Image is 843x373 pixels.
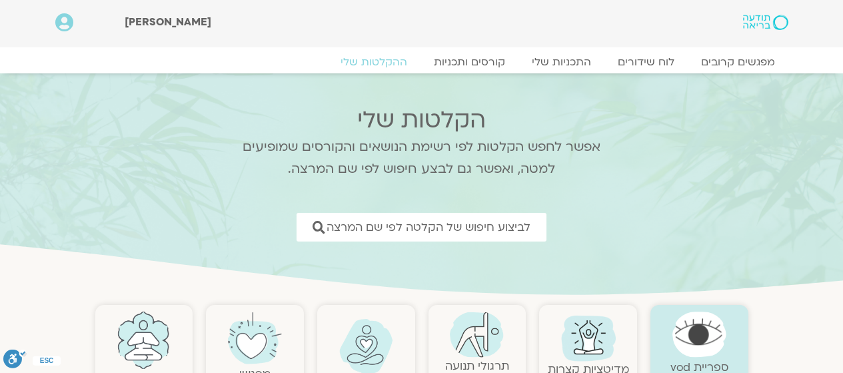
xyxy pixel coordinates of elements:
[518,55,604,69] a: התכניות שלי
[225,136,618,180] p: אפשר לחפש הקלטות לפי רשימת הנושאים והקורסים שמופיעים למטה, ואפשר גם לבצע חיפוש לפי שם המרצה.
[225,107,618,133] h2: הקלטות שלי
[604,55,688,69] a: לוח שידורים
[421,55,518,69] a: קורסים ותכניות
[297,213,546,242] a: לביצוע חיפוש של הקלטה לפי שם המרצה
[125,15,211,29] span: [PERSON_NAME]
[55,55,788,69] nav: Menu
[327,55,421,69] a: ההקלטות שלי
[327,221,530,234] span: לביצוע חיפוש של הקלטה לפי שם המרצה
[688,55,788,69] a: מפגשים קרובים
